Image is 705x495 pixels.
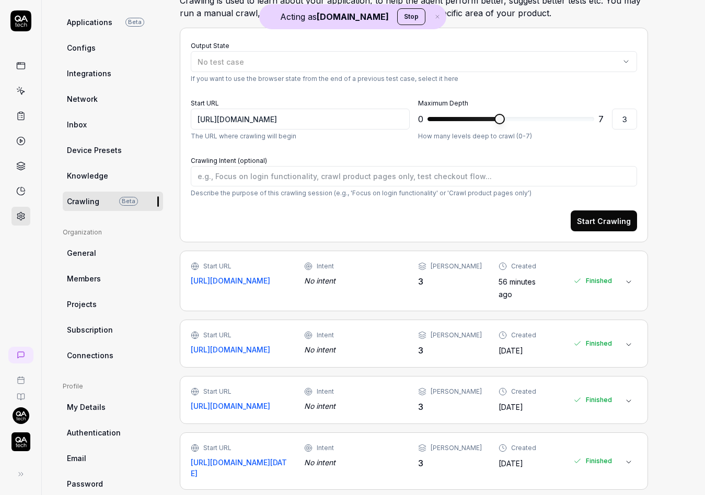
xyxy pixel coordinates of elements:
[67,93,98,104] span: Network
[191,42,229,50] label: Output State
[191,188,637,198] p: Describe the purpose of this crawling session (e.g., 'Focus on login functionality' or 'Crawl pro...
[67,170,108,181] span: Knowledge
[67,68,111,79] span: Integrations
[67,119,87,130] span: Inbox
[511,387,536,396] div: Created
[304,344,401,355] div: No intent
[304,457,401,468] div: No intent
[304,400,401,411] div: No intent
[63,423,163,442] a: Authentication
[511,443,536,453] div: Created
[67,427,121,438] span: Authentication
[67,196,99,207] span: Crawling
[4,384,37,401] a: Documentation
[67,350,113,361] span: Connections
[63,397,163,417] a: My Details
[418,457,482,469] div: 3
[203,387,232,396] div: Start URL
[191,275,270,286] a: [URL][DOMAIN_NAME]
[63,228,163,237] div: Organization
[499,459,523,468] time: [DATE]
[191,99,219,107] label: Start URL
[63,115,163,134] a: Inbox
[317,387,334,396] div: Intent
[418,275,482,288] div: 3
[63,13,163,32] a: ApplicationsBeta
[67,299,97,310] span: Projects
[67,145,122,156] span: Device Presets
[499,346,523,355] time: [DATE]
[63,166,163,185] a: Knowledge
[191,51,637,72] button: No test case
[67,453,86,464] span: Email
[4,368,37,384] a: Book a call with us
[63,346,163,365] a: Connections
[317,262,334,271] div: Intent
[573,331,612,357] div: Finished
[418,99,468,107] label: Maximum Depth
[63,192,163,211] a: CrawlingBeta
[67,17,112,28] span: Applications
[67,402,106,412] span: My Details
[191,74,637,84] p: If you want to use the browser state from the end of a previous test case, select it here
[67,273,101,284] span: Members
[418,113,423,125] span: 0
[63,140,163,160] a: Device Presets
[63,320,163,339] a: Subscription
[67,324,113,335] span: Subscription
[191,109,410,129] input: https://app.bugduck.tech
[11,432,30,451] img: QA Tech Logo
[63,38,163,57] a: Configs
[418,344,482,357] div: 3
[431,443,482,453] div: [PERSON_NAME]
[418,400,482,413] div: 3
[119,197,138,206] span: Beta
[67,247,96,258] span: General
[571,210,637,231] button: Start Crawling
[203,262,232,271] div: Start URL
[317,443,334,453] div: Intent
[573,443,612,479] div: Finished
[67,478,103,489] span: Password
[63,64,163,83] a: Integrations
[203,443,232,453] div: Start URL
[191,132,410,141] p: The URL where crawling will begin
[191,157,267,164] label: Crawling Intent (optional)
[499,277,536,299] time: 56 minutes ago
[203,331,232,340] div: Start URL
[67,42,96,53] span: Configs
[418,132,637,141] p: How many levels deep to crawl (0-7)
[598,113,604,125] span: 7
[573,262,612,300] div: Finished
[431,331,482,340] div: [PERSON_NAME]
[511,262,536,271] div: Created
[431,262,482,271] div: [PERSON_NAME]
[63,382,163,391] div: Profile
[191,400,270,411] a: [URL][DOMAIN_NAME]
[499,403,523,411] time: [DATE]
[304,275,401,286] div: No intent
[191,457,287,479] a: [URL][DOMAIN_NAME][DATE]
[8,347,33,363] a: New conversation
[63,243,163,263] a: General
[573,387,612,413] div: Finished
[63,294,163,314] a: Projects
[317,331,334,340] div: Intent
[63,474,163,493] a: Password
[198,57,244,66] span: No test case
[191,344,270,355] a: [URL][DOMAIN_NAME]
[511,331,536,340] div: Created
[63,89,163,109] a: Network
[397,8,425,25] button: Stop
[4,424,37,453] button: QA Tech Logo
[125,18,144,27] span: Beta
[431,387,482,396] div: [PERSON_NAME]
[63,449,163,468] a: Email
[63,269,163,288] a: Members
[13,407,29,424] img: 7ccf6c19-61ad-4a6c-8811-018b02a1b829.jpg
